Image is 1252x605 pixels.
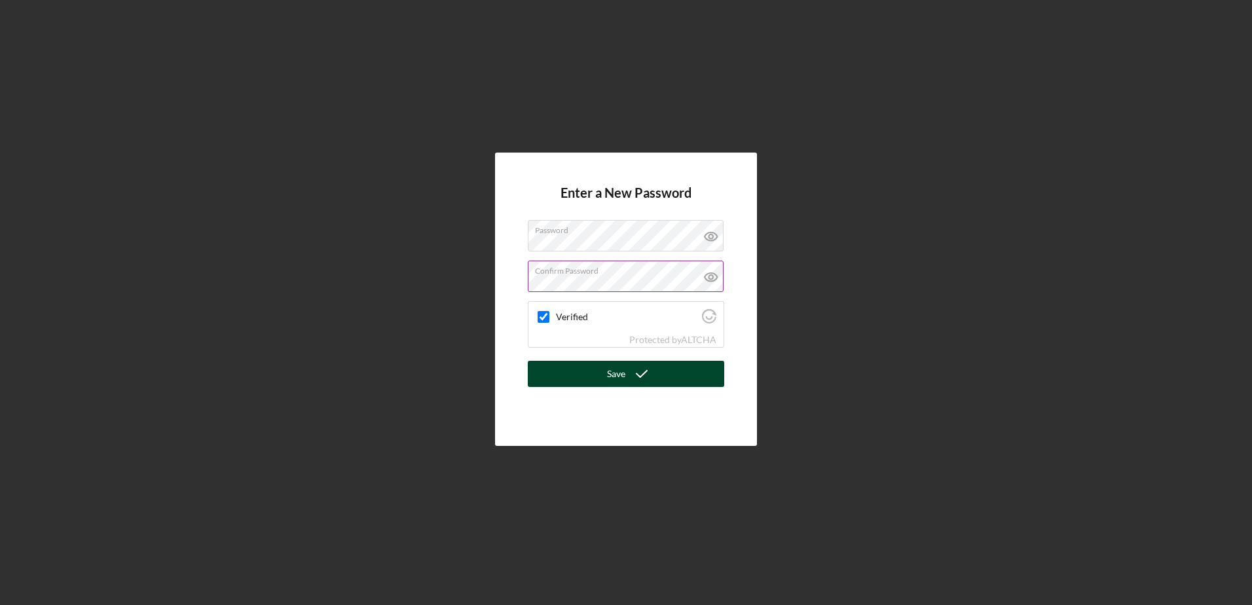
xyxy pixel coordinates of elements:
[528,361,724,387] button: Save
[556,312,698,322] label: Verified
[629,335,716,345] div: Protected by
[535,261,724,276] label: Confirm Password
[607,361,625,387] div: Save
[561,185,691,220] h4: Enter a New Password
[702,314,716,325] a: Visit Altcha.org
[535,221,724,235] label: Password
[681,334,716,345] a: Visit Altcha.org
